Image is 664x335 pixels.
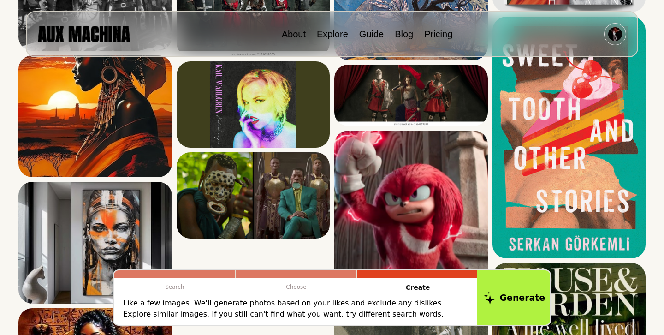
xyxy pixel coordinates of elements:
img: AUX MACHINA [38,26,130,42]
img: Search result [18,55,172,177]
a: Guide [359,29,384,39]
a: Blog [395,29,413,39]
p: Search [114,278,236,296]
img: Search result [334,131,488,284]
button: Generate [477,269,552,326]
img: Search result [177,152,330,239]
img: Avatar [608,27,622,41]
a: Explore [317,29,348,39]
img: Search result [492,17,646,259]
p: Choose [236,278,357,296]
img: Search result [334,65,488,126]
p: Create [357,278,479,298]
p: Like a few images. We'll generate photos based on your likes and exclude any dislikes. Explore si... [123,298,469,320]
a: Pricing [424,29,452,39]
a: About [282,29,306,39]
img: Search result [18,182,172,304]
img: Search result [177,61,330,148]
